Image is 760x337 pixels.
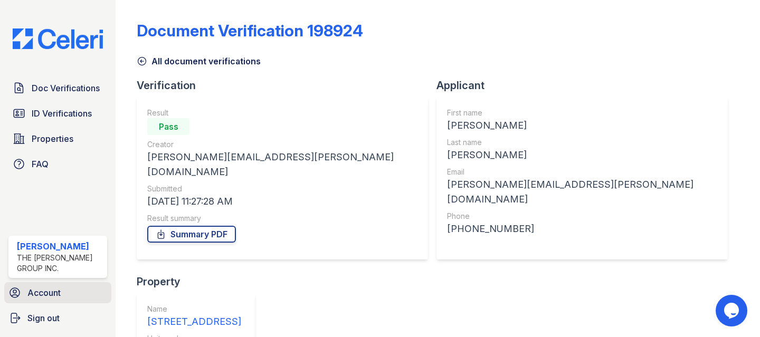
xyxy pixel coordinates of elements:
[147,118,189,135] div: Pass
[32,107,92,120] span: ID Verifications
[32,82,100,94] span: Doc Verifications
[137,274,263,289] div: Property
[447,148,717,162] div: [PERSON_NAME]
[32,158,49,170] span: FAQ
[8,78,107,99] a: Doc Verifications
[147,150,417,179] div: [PERSON_NAME][EMAIL_ADDRESS][PERSON_NAME][DOMAIN_NAME]
[447,108,717,118] div: First name
[147,314,241,329] div: [STREET_ADDRESS]
[27,312,60,324] span: Sign out
[447,137,717,148] div: Last name
[147,194,417,209] div: [DATE] 11:27:28 AM
[137,21,363,40] div: Document Verification 198924
[147,304,241,314] div: Name
[8,153,107,175] a: FAQ
[447,211,717,222] div: Phone
[4,28,111,49] img: CE_Logo_Blue-a8612792a0a2168367f1c8372b55b34899dd931a85d93a1a3d3e32e68fde9ad4.png
[137,55,261,68] a: All document verifications
[147,184,417,194] div: Submitted
[8,128,107,149] a: Properties
[436,78,736,93] div: Applicant
[4,307,111,329] a: Sign out
[447,177,717,207] div: [PERSON_NAME][EMAIL_ADDRESS][PERSON_NAME][DOMAIN_NAME]
[447,167,717,177] div: Email
[137,78,436,93] div: Verification
[147,304,241,329] a: Name [STREET_ADDRESS]
[4,282,111,303] a: Account
[147,139,417,150] div: Creator
[716,295,749,326] iframe: chat widget
[27,286,61,299] span: Account
[8,103,107,124] a: ID Verifications
[147,213,417,224] div: Result summary
[17,253,103,274] div: The [PERSON_NAME] Group Inc.
[147,108,417,118] div: Result
[32,132,73,145] span: Properties
[447,222,717,236] div: [PHONE_NUMBER]
[147,226,236,243] a: Summary PDF
[17,240,103,253] div: [PERSON_NAME]
[447,118,717,133] div: [PERSON_NAME]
